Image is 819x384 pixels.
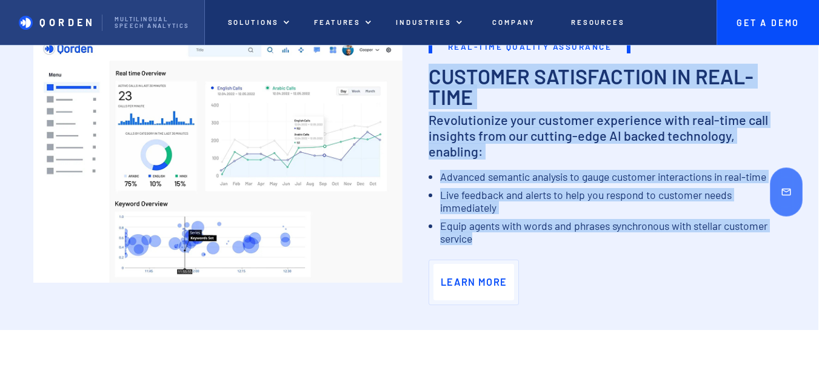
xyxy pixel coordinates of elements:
p: Company [492,18,535,27]
p: Resources [571,18,625,27]
p: Multilingual Speech analytics [115,16,192,30]
p: Get A Demo [732,18,804,28]
strong: Live feedback and alerts to help you respond to customer needs immediately [440,188,732,214]
h2: Customer Satisfaction in Real-Time [429,66,786,107]
p: INDUSTRIES [396,18,451,27]
h1: REAL-TIME QUALITY ASSURANCE [429,41,630,53]
strong: Equip agents with words and phrases synchronous with stellar customer service [440,219,767,245]
p: Revolutionize your customer experience with real-time call insights from our cutting-edge AI back... [429,112,786,160]
p: Learn More [441,270,507,294]
p: Qorden [39,16,95,28]
p: Solutions [228,18,279,27]
p: features [314,18,361,27]
strong: Advanced semantic analysis to gauge customer interactions in real-time [440,170,766,183]
a: Learn More [429,260,519,305]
